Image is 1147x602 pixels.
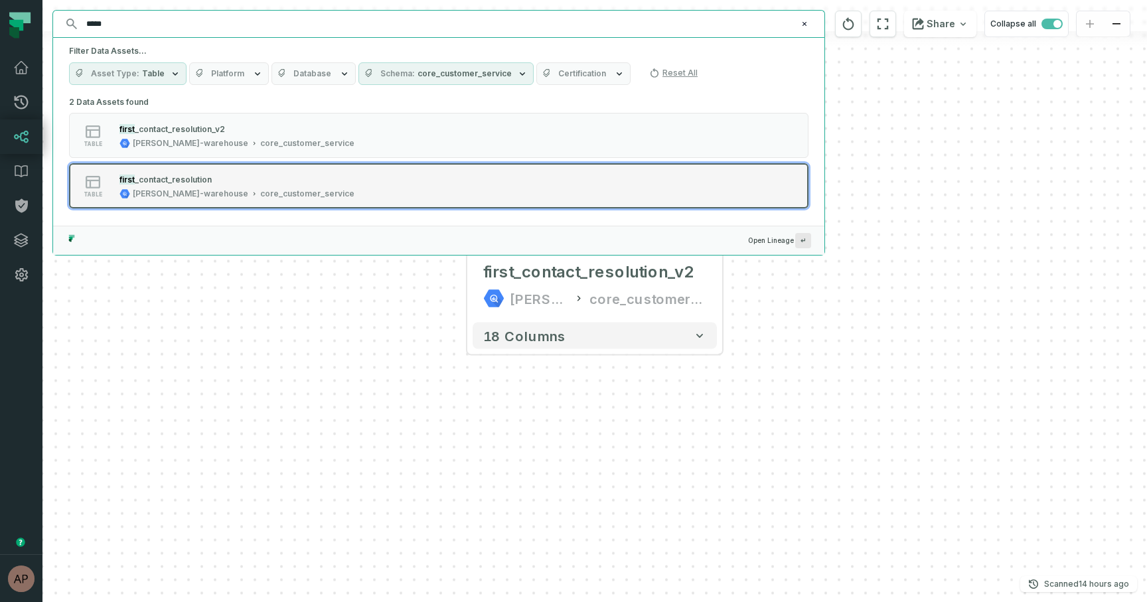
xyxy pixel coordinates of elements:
button: Certification [536,62,631,85]
div: first_contact_resolution_v2 [483,262,694,283]
div: juul-warehouse [133,188,248,199]
span: Platform [211,68,244,79]
button: Scanned[DATE] 9:02:51 PM [1020,576,1137,592]
img: avatar of Aryan Siddhabathula (c) [8,565,35,592]
span: Schema [380,68,415,79]
mark: first [119,124,135,134]
span: Open Lineage [748,233,811,248]
button: Database [271,62,356,85]
button: Schemacore_customer_service [358,62,534,85]
span: table [84,141,102,147]
mark: first [119,175,135,185]
div: core_customer_service [589,288,706,309]
div: juul-warehouse [133,138,248,149]
button: Reset All [644,62,703,84]
button: zoom out [1103,11,1130,37]
div: core_customer_service [260,188,354,199]
div: core_customer_service [260,138,354,149]
span: Asset Type [91,68,139,79]
h5: Filter Data Assets... [69,46,808,56]
span: Press ↵ to add a new Data Asset to the graph [795,233,811,248]
span: _contact_resolution_v2 [135,124,225,134]
button: Share [904,11,976,37]
div: Tooltip anchor [15,536,27,548]
span: table [84,191,102,198]
button: Clear search query [798,17,811,31]
span: core_customer_service [418,68,512,79]
div: juul-warehouse [510,288,568,309]
span: Certification [558,68,606,79]
p: Scanned [1044,577,1129,591]
button: Platform [189,62,269,85]
span: 18 columns [483,328,566,344]
button: table[PERSON_NAME]-warehousecore_customer_service [69,113,808,158]
button: Collapse all [984,11,1069,37]
div: 2 Data Assets found [69,93,808,226]
span: Table [142,68,165,79]
relative-time: Sep 18, 2025, 9:02 PM EDT [1079,579,1129,589]
div: Suggestions [53,93,824,226]
span: Database [293,68,331,79]
button: Asset TypeTable [69,62,187,85]
button: table[PERSON_NAME]-warehousecore_customer_service [69,163,808,208]
span: _contact_resolution [135,175,212,185]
